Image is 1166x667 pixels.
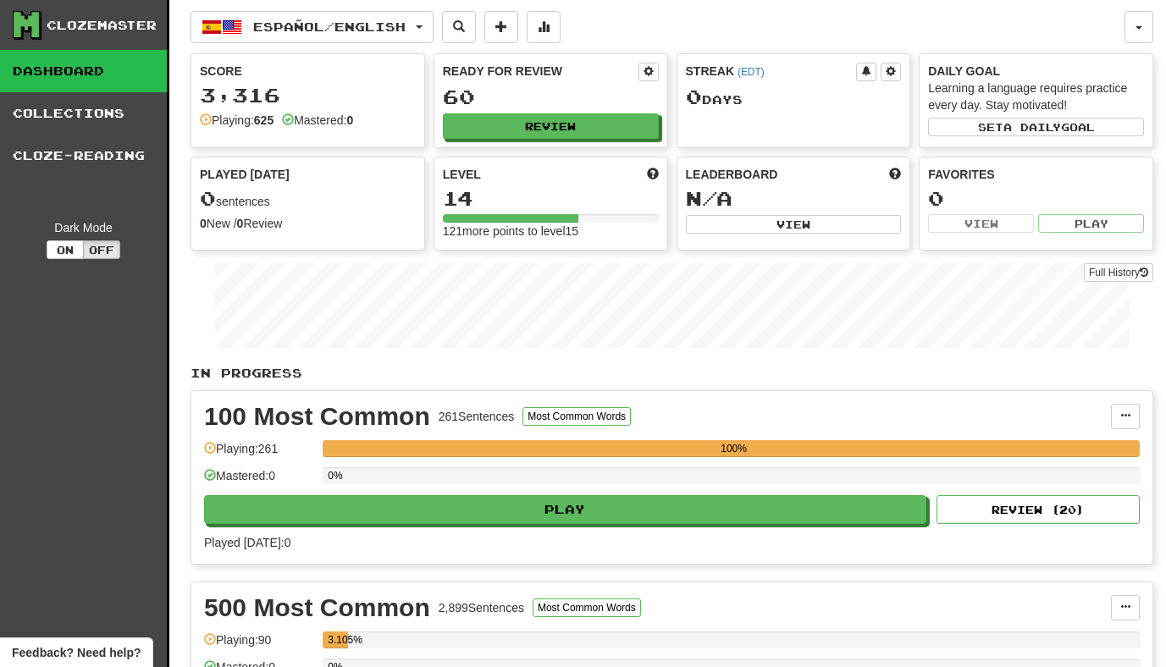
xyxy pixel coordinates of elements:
[439,599,524,616] div: 2,899 Sentences
[200,112,274,129] div: Playing:
[204,404,430,429] div: 100 Most Common
[443,86,659,107] div: 60
[686,63,857,80] div: Streak
[928,63,1144,80] div: Daily Goal
[204,536,290,549] span: Played [DATE]: 0
[200,186,216,210] span: 0
[47,17,157,34] div: Clozemaster
[191,11,434,43] button: Español/English
[13,219,154,236] div: Dark Mode
[282,112,353,129] div: Mastered:
[328,440,1140,457] div: 100%
[686,186,732,210] span: N/A
[204,631,314,659] div: Playing: 90
[928,166,1144,183] div: Favorites
[204,595,430,620] div: 500 Most Common
[253,19,406,34] span: Español / English
[328,631,348,648] div: 3.105%
[928,188,1144,209] div: 0
[204,495,926,524] button: Play
[47,240,84,259] button: On
[83,240,120,259] button: Off
[200,85,416,106] div: 3,316
[12,644,141,661] span: Open feedback widget
[204,440,314,468] div: Playing: 261
[200,166,290,183] span: Played [DATE]
[647,166,659,183] span: Score more points to level up
[889,166,901,183] span: This week in points, UTC
[200,63,416,80] div: Score
[686,85,702,108] span: 0
[484,11,518,43] button: Add sentence to collection
[442,11,476,43] button: Search sentences
[254,113,274,127] strong: 625
[928,80,1144,113] div: Learning a language requires practice every day. Stay motivated!
[443,188,659,209] div: 14
[439,408,515,425] div: 261 Sentences
[686,86,902,108] div: Day s
[200,215,416,232] div: New / Review
[443,113,659,139] button: Review
[738,66,765,78] a: (EDT)
[522,407,631,426] button: Most Common Words
[937,495,1140,524] button: Review (20)
[1038,214,1144,233] button: Play
[443,223,659,240] div: 121 more points to level 15
[443,166,481,183] span: Level
[237,217,244,230] strong: 0
[1003,121,1061,133] span: a daily
[1084,263,1153,282] a: Full History
[686,215,902,234] button: View
[686,166,778,183] span: Leaderboard
[533,598,641,617] button: Most Common Words
[443,63,638,80] div: Ready for Review
[928,118,1144,136] button: Seta dailygoal
[204,467,314,495] div: Mastered: 0
[191,365,1153,382] p: In Progress
[200,188,416,210] div: sentences
[346,113,353,127] strong: 0
[928,214,1034,233] button: View
[200,217,207,230] strong: 0
[527,11,561,43] button: More stats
